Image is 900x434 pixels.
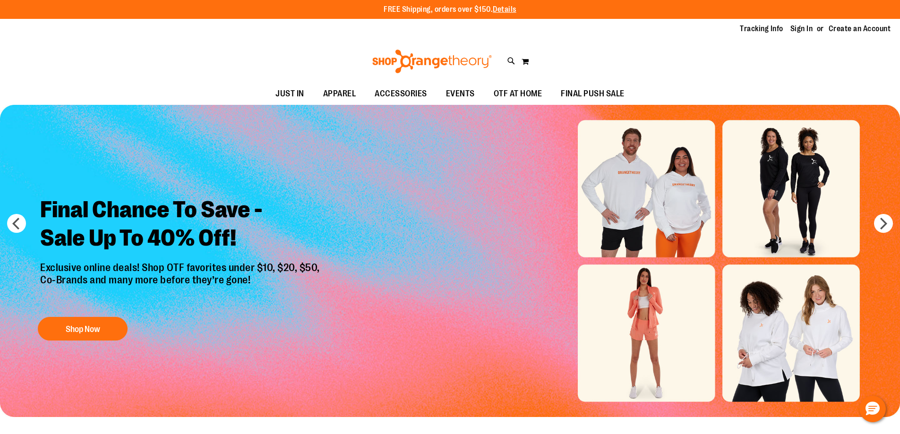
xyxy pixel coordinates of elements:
p: Exclusive online deals! Shop OTF favorites under $10, $20, $50, Co-Brands and many more before th... [33,262,329,308]
button: Shop Now [38,317,128,340]
button: prev [7,214,26,233]
span: OTF AT HOME [494,83,542,104]
a: Sign In [790,24,813,34]
span: JUST IN [275,83,304,104]
p: FREE Shipping, orders over $150. [384,4,516,15]
a: OTF AT HOME [484,83,552,105]
span: EVENTS [446,83,475,104]
span: APPAREL [323,83,356,104]
span: FINAL PUSH SALE [561,83,625,104]
a: APPAREL [314,83,366,105]
a: Create an Account [829,24,891,34]
span: ACCESSORIES [375,83,427,104]
a: Final Chance To Save -Sale Up To 40% Off! Exclusive online deals! Shop OTF favorites under $10, $... [33,188,329,346]
h2: Final Chance To Save - Sale Up To 40% Off! [33,188,329,262]
button: Hello, have a question? Let’s chat. [859,396,886,422]
button: next [874,214,893,233]
a: ACCESSORIES [365,83,437,105]
a: Tracking Info [740,24,783,34]
a: FINAL PUSH SALE [551,83,634,105]
img: Shop Orangetheory [371,50,493,73]
a: JUST IN [266,83,314,105]
a: EVENTS [437,83,484,105]
a: Details [493,5,516,14]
